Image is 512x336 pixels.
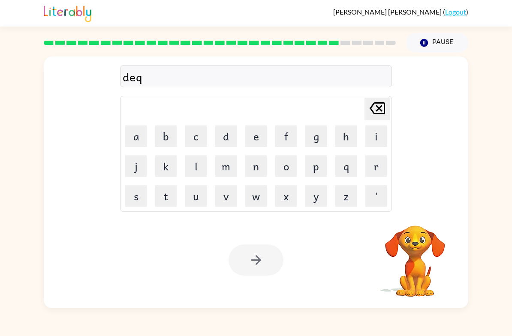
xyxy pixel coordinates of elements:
[445,8,466,16] a: Logout
[125,155,147,177] button: j
[125,185,147,207] button: s
[305,125,327,147] button: g
[215,125,237,147] button: d
[365,155,387,177] button: r
[155,155,177,177] button: k
[305,185,327,207] button: y
[335,185,357,207] button: z
[215,155,237,177] button: m
[125,125,147,147] button: a
[155,125,177,147] button: b
[335,125,357,147] button: h
[335,155,357,177] button: q
[305,155,327,177] button: p
[406,33,468,53] button: Pause
[365,125,387,147] button: i
[155,185,177,207] button: t
[365,185,387,207] button: '
[245,185,267,207] button: w
[185,155,207,177] button: l
[185,185,207,207] button: u
[215,185,237,207] button: v
[44,3,91,22] img: Literably
[275,185,297,207] button: x
[185,125,207,147] button: c
[275,125,297,147] button: f
[245,155,267,177] button: n
[372,212,458,298] video: Your browser must support playing .mp4 files to use Literably. Please try using another browser.
[245,125,267,147] button: e
[123,68,389,86] div: deq
[333,8,468,16] div: ( )
[275,155,297,177] button: o
[333,8,443,16] span: [PERSON_NAME] [PERSON_NAME]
